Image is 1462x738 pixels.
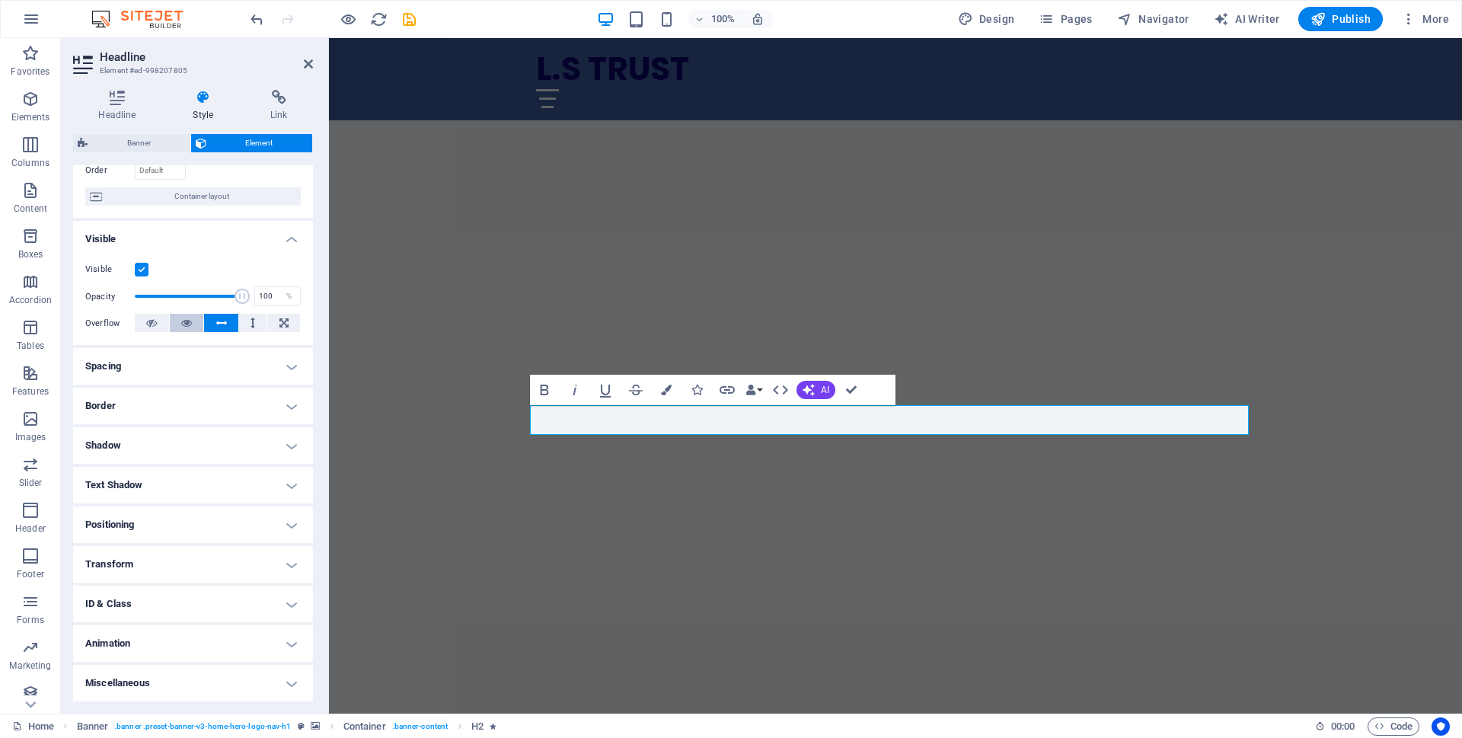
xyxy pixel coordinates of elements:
[17,340,44,352] p: Tables
[85,292,135,301] label: Opacity
[17,614,44,626] p: Forms
[392,717,448,736] span: . banner-content
[92,134,186,152] span: Banner
[73,625,313,662] h4: Animation
[168,90,245,122] h4: Style
[1310,11,1371,27] span: Publish
[1368,717,1419,736] button: Code
[15,522,46,535] p: Header
[591,375,620,405] button: Underline (Ctrl+U)
[400,10,418,28] button: save
[621,375,650,405] button: Strikethrough
[560,375,589,405] button: Italic (Ctrl+I)
[1315,717,1355,736] h6: Session time
[751,12,765,26] i: On resize automatically adjust zoom level to fit chosen device.
[343,717,386,736] span: Click to select. Double-click to edit
[713,375,742,405] button: Link
[766,375,795,405] button: HTML
[1117,11,1189,27] span: Navigator
[952,7,1021,31] div: Design (Ctrl+Alt+Y)
[73,506,313,543] h4: Positioning
[73,665,313,701] h4: Miscellaneous
[9,660,51,672] p: Marketing
[73,427,313,464] h4: Shadow
[1401,11,1449,27] span: More
[245,90,313,122] h4: Link
[18,248,43,260] p: Boxes
[1111,7,1195,31] button: Navigator
[327,646,806,679] span: Producție publicitară pentru afacerea ta
[15,431,46,443] p: Images
[952,7,1021,31] button: Design
[100,64,283,78] h3: Element #ed-998207805
[1432,717,1450,736] button: Usercentrics
[107,187,296,206] span: Container layout
[211,134,308,152] span: Element
[370,11,388,28] i: Reload page
[14,203,47,215] p: Content
[1208,7,1286,31] button: AI Writer
[12,717,54,736] a: Click to cancel selection. Double-click to open Pages
[279,287,300,305] div: %
[11,111,50,123] p: Elements
[471,717,484,736] span: Click to select. Double-click to edit
[11,65,49,78] p: Favorites
[711,10,736,28] h6: 100%
[1331,717,1355,736] span: 00 00
[85,187,301,206] button: Container layout
[339,10,357,28] button: Click here to leave preview mode and continue editing
[530,375,559,405] button: Bold (Ctrl+B)
[1214,11,1280,27] span: AI Writer
[191,134,313,152] button: Element
[73,90,168,122] h4: Headline
[100,50,313,64] h2: Headline
[73,221,313,248] h4: Visible
[490,722,496,730] i: Element contains an animation
[85,161,135,180] label: Order
[311,722,320,730] i: This element contains a background
[135,161,186,180] input: Default
[9,294,52,306] p: Accordion
[1039,11,1092,27] span: Pages
[743,375,765,405] button: Data Bindings
[248,11,266,28] i: Undo: Enable overflow for this element. (Ctrl+Z)
[1033,7,1098,31] button: Pages
[73,586,313,622] h4: ID & Class
[85,260,135,279] label: Visible
[652,375,681,405] button: Colors
[1342,720,1344,732] span: :
[247,10,266,28] button: undo
[837,375,866,405] button: Confirm (Ctrl+⏎)
[958,11,1015,27] span: Design
[19,477,43,489] p: Slider
[85,315,135,333] label: Overflow
[73,388,313,424] h4: Border
[298,722,305,730] i: This element is a customizable preset
[73,467,313,503] h4: Text Shadow
[114,717,291,736] span: . banner .preset-banner-v3-home-hero-logo-nav-h1
[88,10,202,28] img: Editor Logo
[1374,717,1413,736] span: Code
[401,11,418,28] i: Save (Ctrl+S)
[77,717,497,736] nav: breadcrumb
[796,381,835,399] button: AI
[1395,7,1455,31] button: More
[73,348,313,385] h4: Spacing
[77,717,109,736] span: Click to select. Double-click to edit
[73,546,313,583] h4: Transform
[688,10,742,28] button: 100%
[821,385,829,395] span: AI
[17,568,44,580] p: Footer
[73,134,190,152] button: Banner
[1298,7,1383,31] button: Publish
[11,157,49,169] p: Columns
[369,10,388,28] button: reload
[12,385,49,398] p: Features
[682,375,711,405] button: Icons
